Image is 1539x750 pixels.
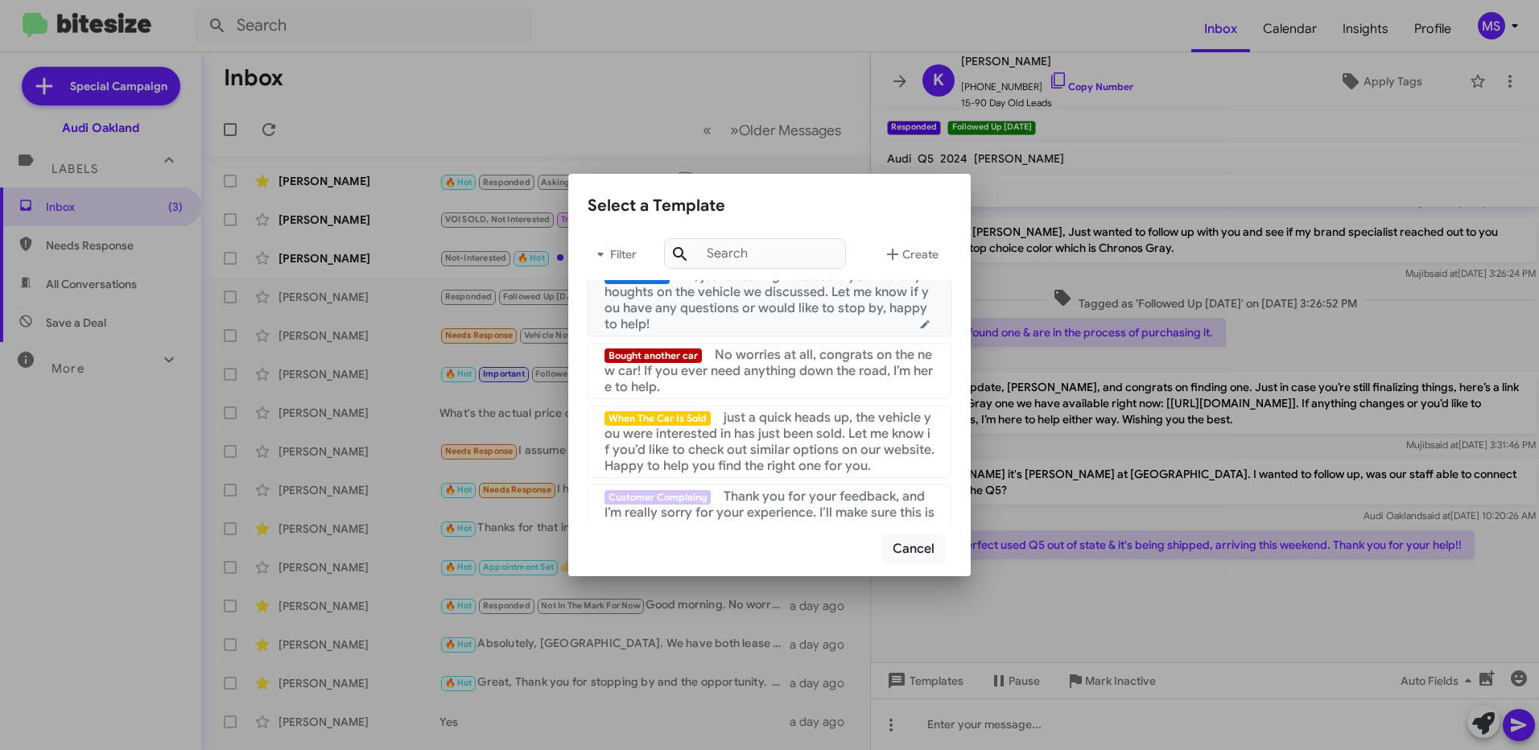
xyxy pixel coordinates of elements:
button: Filter [588,235,639,274]
button: Create [870,235,951,274]
div: Select a Template [588,193,951,219]
span: Hi, just checking in to see if you had any thoughts on the vehicle we discussed. Let me know if y... [604,268,930,332]
span: Bought another car [604,348,702,363]
button: Cancel [882,534,945,564]
input: Search [664,238,846,269]
span: Filter [588,240,639,269]
span: just a quick heads up, the vehicle you were interested in has just been sold. Let me know if you’... [604,410,935,474]
span: Thank you for your feedback, and I’m really sorry for your experience. I’ll make sure this is add... [604,488,935,553]
span: No worries at all, congrats on the new car! If you ever need anything down the road, I’m here to ... [604,347,933,395]
span: When The Car Is Sold [604,411,711,426]
span: Customer Complaing [604,490,711,505]
span: Create [883,240,939,269]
